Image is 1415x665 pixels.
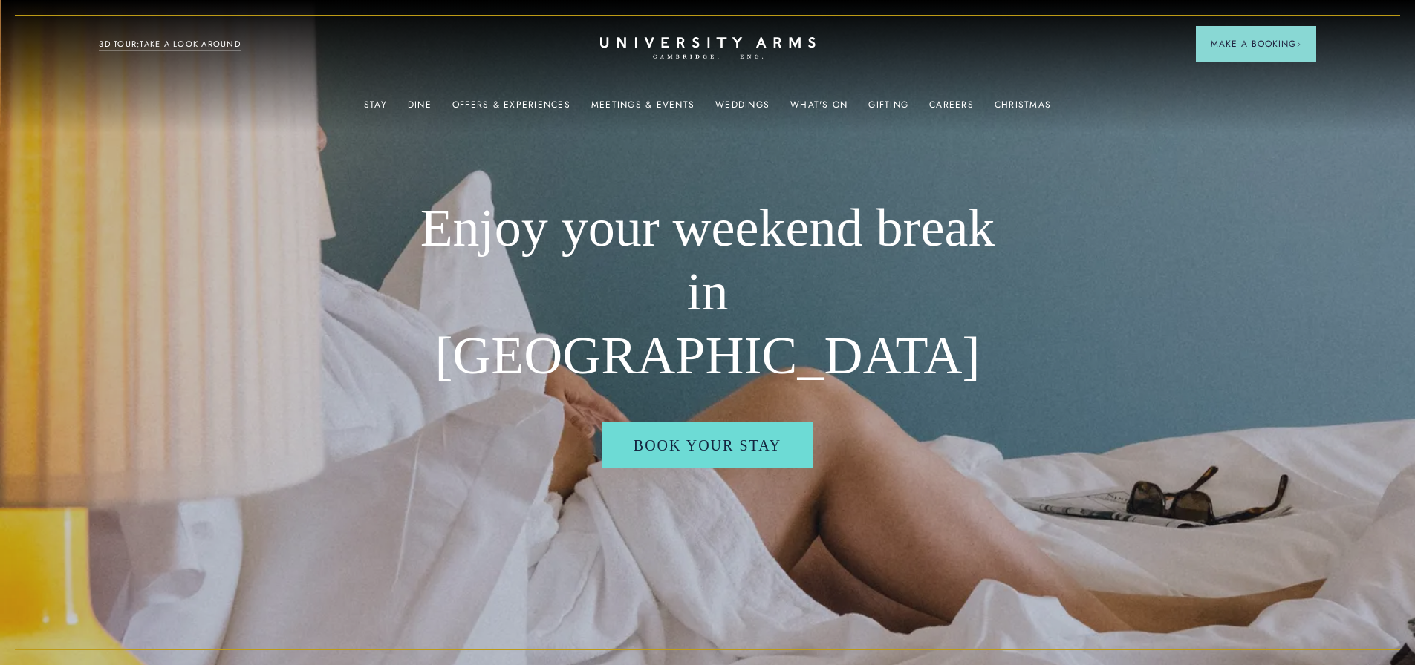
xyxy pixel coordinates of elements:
[1211,37,1301,50] span: Make a Booking
[1196,26,1316,62] button: Make a BookingArrow icon
[790,99,848,119] a: What's On
[452,99,570,119] a: Offers & Experiences
[929,99,974,119] a: Careers
[408,99,432,119] a: Dine
[364,99,387,119] a: Stay
[600,37,816,60] a: Home
[591,99,695,119] a: Meetings & Events
[411,197,1005,387] h1: Enjoy your weekend break in [GEOGRAPHIC_DATA]
[995,99,1051,119] a: Christmas
[715,99,770,119] a: Weddings
[602,422,813,468] a: Book your stay
[1296,42,1301,47] img: Arrow icon
[868,99,908,119] a: Gifting
[99,38,241,51] a: 3D TOUR:TAKE A LOOK AROUND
